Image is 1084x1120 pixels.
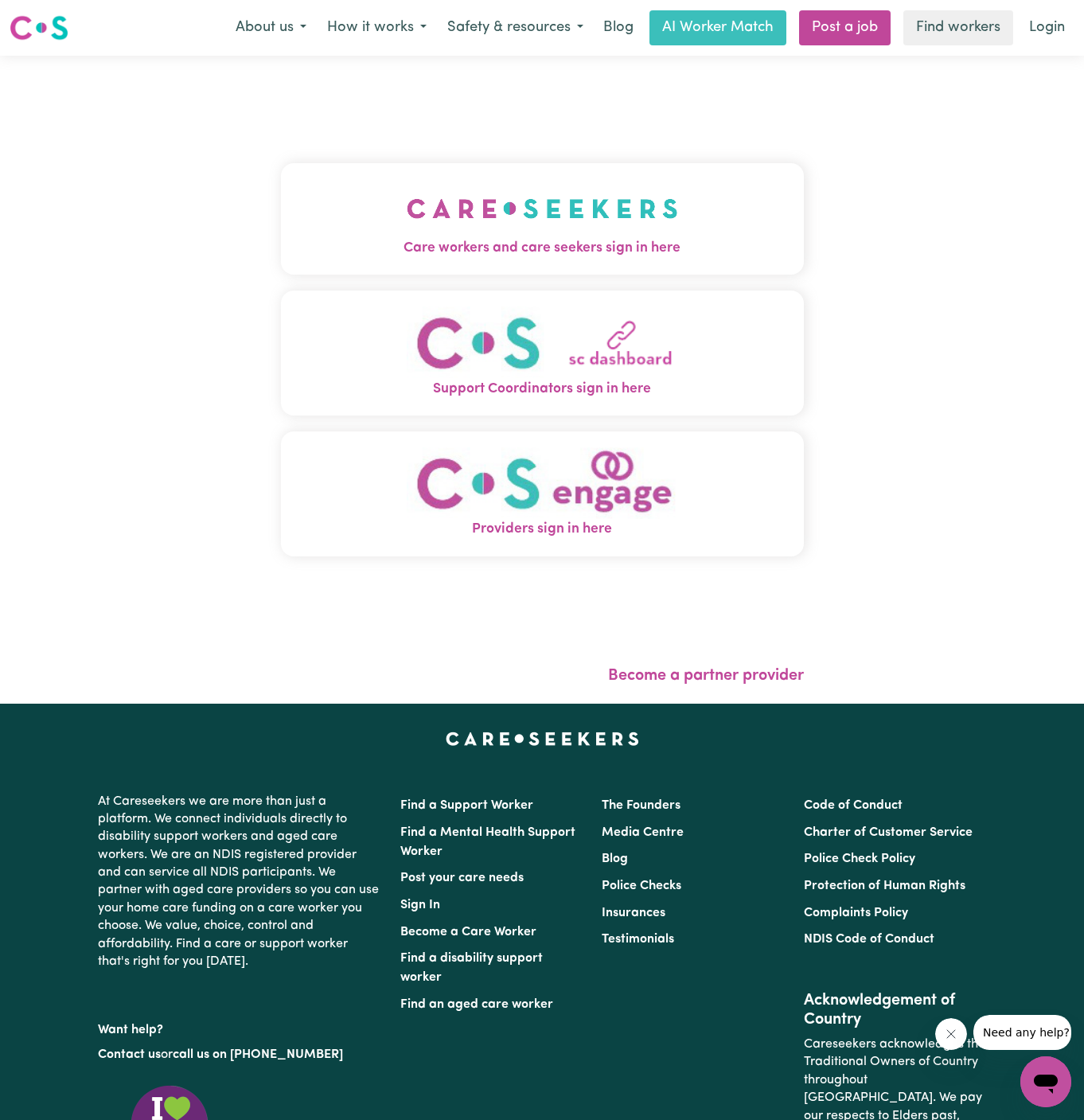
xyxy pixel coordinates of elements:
[173,1048,343,1061] a: call us on [PHONE_NUMBER]
[400,872,524,884] a: Post your care needs
[400,799,533,812] a: Find a Support Worker
[804,880,965,892] a: Protection of Human Rights
[804,853,915,865] a: Police Check Policy
[98,786,381,978] p: At Careseekers we are more than just a platform. We connect individuals directly to disability su...
[973,1015,1071,1050] iframe: Message from company
[317,11,437,45] button: How it works
[649,10,786,45] a: AI Worker Match
[400,899,440,911] a: Sign In
[602,933,674,946] a: Testimonials
[1020,1056,1071,1107] iframe: Button to launch messaging window
[602,853,628,865] a: Blog
[594,10,643,45] a: Blog
[281,431,804,556] button: Providers sign in here
[804,799,903,812] a: Code of Conduct
[602,880,681,892] a: Police Checks
[10,14,68,42] img: Careseekers logo
[98,1015,381,1039] p: Want help?
[446,732,639,745] a: Careseekers home page
[804,991,986,1029] h2: Acknowledgement of Country
[225,11,317,45] button: About us
[437,11,594,45] button: Safety & resources
[400,826,575,858] a: Find a Mental Health Support Worker
[281,163,804,275] button: Care workers and care seekers sign in here
[1020,10,1074,45] a: Login
[903,10,1013,45] a: Find workers
[602,907,665,919] a: Insurances
[400,952,543,984] a: Find a disability support worker
[281,519,804,540] span: Providers sign in here
[98,1040,381,1070] p: or
[10,10,68,46] a: Careseekers logo
[804,907,908,919] a: Complaints Policy
[281,291,804,416] button: Support Coordinators sign in here
[799,10,891,45] a: Post a job
[804,933,934,946] a: NDIS Code of Conduct
[935,1018,967,1050] iframe: Close message
[804,826,973,839] a: Charter of Customer Service
[400,998,553,1011] a: Find an aged care worker
[602,826,684,839] a: Media Centre
[281,238,804,259] span: Care workers and care seekers sign in here
[98,1048,161,1061] a: Contact us
[608,668,804,684] a: Become a partner provider
[400,926,536,939] a: Become a Care Worker
[602,799,680,812] a: The Founders
[281,379,804,400] span: Support Coordinators sign in here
